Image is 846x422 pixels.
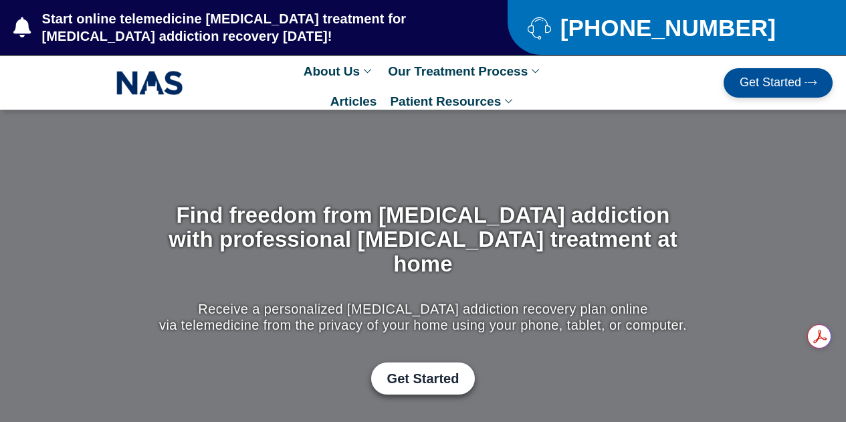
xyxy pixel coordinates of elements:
span: Get Started [387,371,459,387]
a: Patient Resources [383,86,522,116]
a: Get Started [724,68,833,98]
a: [PHONE_NUMBER] [528,16,813,39]
img: NAS_email_signature-removebg-preview.png [116,68,183,98]
div: Get Started with Suboxone Treatment by filling-out this new patient packet form [156,362,690,395]
a: Get Started [371,362,475,395]
h1: Find freedom from [MEDICAL_DATA] addiction with professional [MEDICAL_DATA] treatment at home [156,203,690,276]
a: About Us [297,56,381,86]
a: Our Treatment Process [381,56,549,86]
p: Receive a personalized [MEDICAL_DATA] addiction recovery plan online via telemedicine from the pr... [156,301,690,333]
span: Get Started [740,76,801,90]
span: [PHONE_NUMBER] [557,19,776,36]
a: Start online telemedicine [MEDICAL_DATA] treatment for [MEDICAL_DATA] addiction recovery [DATE]! [13,10,454,45]
span: Start online telemedicine [MEDICAL_DATA] treatment for [MEDICAL_DATA] addiction recovery [DATE]! [39,10,455,45]
a: Articles [324,86,384,116]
